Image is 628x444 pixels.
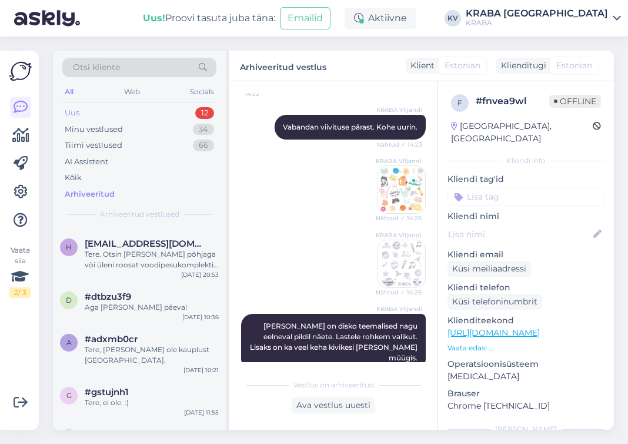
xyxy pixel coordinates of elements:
[376,304,422,313] span: KRABA Viljandi
[378,166,425,213] img: Attachment
[457,98,462,107] span: f
[250,322,419,362] span: [PERSON_NAME] on disko teemalised nagu eelneval pildil näete. Lastele rohkem valikut. Lisaks on k...
[447,281,604,294] p: Kliendi telefon
[182,313,219,322] div: [DATE] 10:36
[183,366,219,375] div: [DATE] 10:21
[448,228,591,241] input: Lisa nimi
[188,84,216,100] div: Socials
[406,59,435,72] div: Klient
[549,95,601,108] span: Offline
[66,338,72,347] span: a
[65,107,79,119] div: Uus
[556,59,592,72] span: Estonian
[447,261,531,277] div: Küsi meiliaadressi
[62,84,76,100] div: All
[376,140,422,149] span: Nähtud ✓ 14:23
[193,124,214,135] div: 34
[293,380,374,390] span: Vestlus on arhiveeritud
[447,294,542,310] div: Küsi telefoninumbrit
[466,9,608,18] div: KRABA [GEOGRAPHIC_DATA]
[100,209,179,220] span: Arhiveeritud vestlused
[445,10,461,26] div: KV
[496,59,546,72] div: Klienditugi
[376,157,422,165] span: KRABA Viljandi
[65,156,108,168] div: AI Assistent
[85,291,131,302] span: #dtbzu3f9
[193,140,214,151] div: 66
[65,172,82,184] div: Kõik
[85,429,133,440] span: #qhn22xx1
[447,155,604,166] div: Kliendi info
[447,248,604,261] p: Kliendi email
[378,240,425,287] img: Attachment
[9,245,31,298] div: Vaata siia
[447,173,604,185] p: Kliendi tag'id
[376,288,422,297] span: Nähtud ✓ 14:26
[85,334,138,344] span: #adxmb0cr
[245,90,289,98] span: 14:22
[85,397,219,408] div: Tere, ei ole. :)
[447,327,540,338] a: [URL][DOMAIN_NAME]
[66,391,72,400] span: g
[283,122,417,131] span: Vabandan viivituse pärast. Kohe uurin.
[376,105,422,114] span: KRABA Viljandi
[447,424,604,435] div: [PERSON_NAME]
[466,18,608,28] div: KRABA
[280,7,330,29] button: Emailid
[447,358,604,370] p: Operatsioonisüsteem
[143,11,275,25] div: Proovi tasuta juba täna:
[292,397,375,413] div: Ava vestlus uuesti
[447,387,604,400] p: Brauser
[447,210,604,223] p: Kliendi nimi
[85,344,219,366] div: Tere, [PERSON_NAME] ole kauplust [GEOGRAPHIC_DATA].
[85,387,129,397] span: #gstujnh1
[143,12,165,24] b: Uus!
[65,140,122,151] div: Tiimi vestlused
[466,9,621,28] a: KRABA [GEOGRAPHIC_DATA]KRABA
[65,124,123,135] div: Minu vestlused
[376,231,422,240] span: KRABA Viljandi
[447,188,604,206] input: Lisa tag
[122,84,142,100] div: Web
[240,58,326,74] label: Arhiveeritud vestlus
[85,302,219,313] div: Aga [PERSON_NAME] päeva!
[9,287,31,298] div: 2 / 3
[345,8,416,29] div: Aktiivne
[85,249,219,270] div: Tere. Otsin [PERSON_NAME] põhjaga või üleni roosat voodipesukomplekti, mõõdus 200x220. Aga ei lei...
[447,400,604,412] p: Chrome [TECHNICAL_ID]
[476,94,549,108] div: # fnvea9wl
[65,188,115,200] div: Arhiveeritud
[73,61,120,74] span: Otsi kliente
[66,243,72,251] span: h
[376,214,422,223] span: Nähtud ✓ 14:26
[445,59,480,72] span: Estonian
[181,270,219,279] div: [DATE] 20:53
[195,107,214,119] div: 12
[66,296,72,304] span: d
[9,60,32,82] img: Askly Logo
[451,120,593,145] div: [GEOGRAPHIC_DATA], [GEOGRAPHIC_DATA]
[447,314,604,327] p: Klienditeekond
[85,238,207,249] span: heli.joaorg@gmail.com
[447,343,604,353] p: Vaata edasi ...
[184,408,219,417] div: [DATE] 11:55
[447,370,604,383] p: [MEDICAL_DATA]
